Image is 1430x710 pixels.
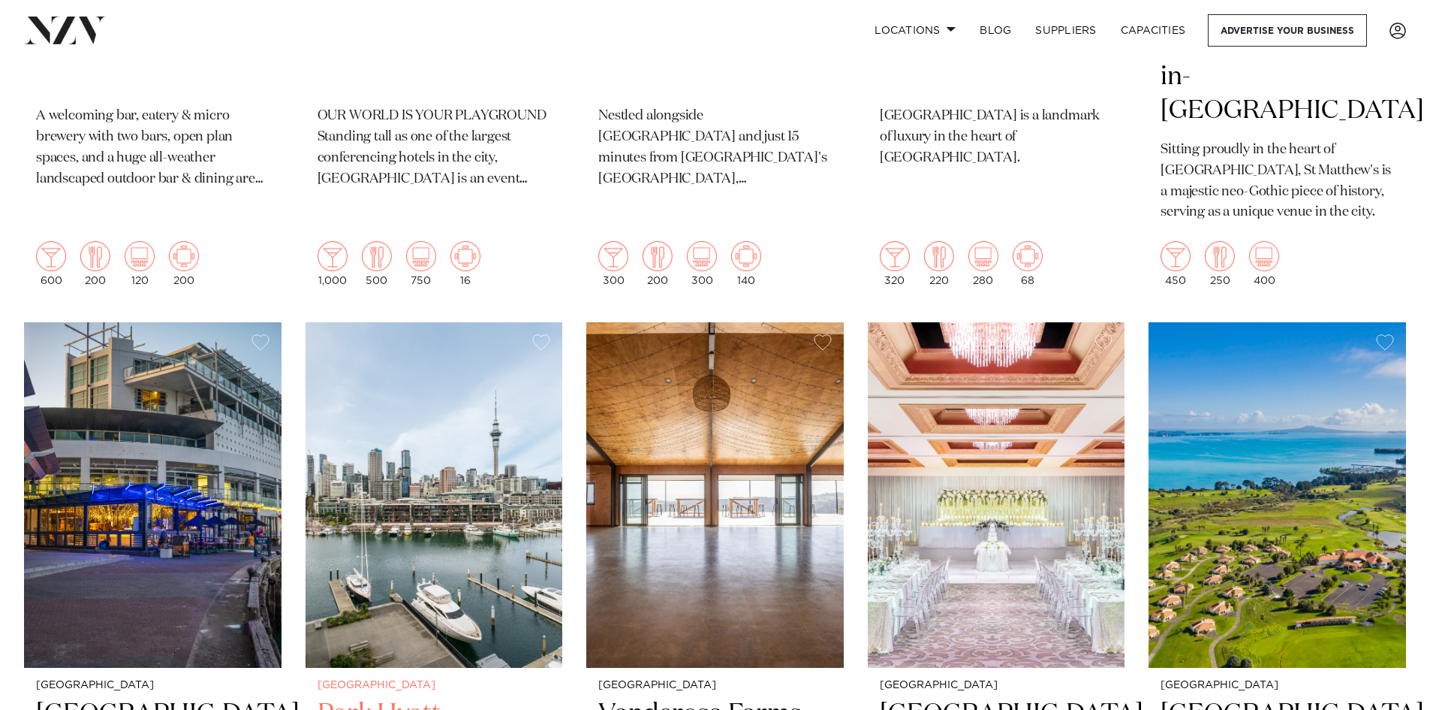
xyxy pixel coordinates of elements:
p: Sitting proudly in the heart of [GEOGRAPHIC_DATA], St Matthew's is a majestic neo-Gothic piece of... [1161,140,1394,224]
div: 1,000 [318,241,348,286]
div: 140 [731,241,761,286]
img: cocktail.png [1161,241,1191,271]
a: Advertise your business [1208,14,1367,47]
img: dining.png [1205,241,1235,271]
img: dining.png [80,241,110,271]
img: dining.png [362,241,392,271]
p: A welcoming bar, eatery & micro brewery with two bars, open plan spaces, and a huge all-weather l... [36,106,269,190]
div: 400 [1249,241,1279,286]
div: 200 [80,241,110,286]
p: OUR WORLD IS YOUR PLAYGROUND Standing tall as one of the largest conferencing hotels in the city,... [318,106,551,190]
div: 250 [1205,241,1235,286]
a: BLOG [968,14,1023,47]
img: dining.png [924,241,954,271]
img: meeting.png [731,241,761,271]
small: [GEOGRAPHIC_DATA] [1161,680,1394,691]
div: 220 [924,241,954,286]
div: 68 [1013,241,1043,286]
img: cocktail.png [318,241,348,271]
div: 450 [1161,241,1191,286]
div: 120 [125,241,155,286]
div: 600 [36,241,66,286]
small: [GEOGRAPHIC_DATA] [36,680,269,691]
img: nzv-logo.png [24,17,106,44]
div: 750 [406,241,436,286]
img: meeting.png [450,241,480,271]
div: 16 [450,241,480,286]
img: theatre.png [687,241,717,271]
div: 200 [169,241,199,286]
img: theatre.png [406,241,436,271]
a: SUPPLIERS [1023,14,1108,47]
img: cocktail.png [36,241,66,271]
div: 280 [968,241,998,286]
img: dining.png [643,241,673,271]
div: 320 [880,241,910,286]
div: 300 [687,241,717,286]
small: [GEOGRAPHIC_DATA] [318,680,551,691]
a: Locations [863,14,968,47]
p: [GEOGRAPHIC_DATA] is a landmark of luxury in the heart of [GEOGRAPHIC_DATA]. [880,106,1113,169]
div: 200 [643,241,673,286]
small: [GEOGRAPHIC_DATA] [880,680,1113,691]
img: theatre.png [125,241,155,271]
small: [GEOGRAPHIC_DATA] [598,680,832,691]
img: cocktail.png [880,241,910,271]
a: Capacities [1109,14,1198,47]
img: theatre.png [1249,241,1279,271]
img: cocktail.png [598,241,628,271]
img: theatre.png [968,241,998,271]
p: Nestled alongside [GEOGRAPHIC_DATA] and just 15 minutes from [GEOGRAPHIC_DATA]'s [GEOGRAPHIC_DATA... [598,106,832,190]
div: 500 [362,241,392,286]
img: meeting.png [1013,241,1043,271]
img: meeting.png [169,241,199,271]
div: 300 [598,241,628,286]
